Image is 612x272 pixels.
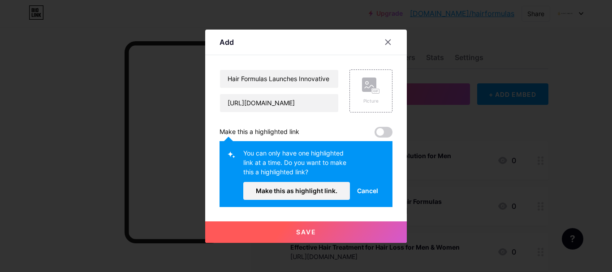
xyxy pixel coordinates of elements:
[243,148,350,182] div: You can only have one highlighted link at a time. Do you want to make this a highlighted link?
[205,221,407,243] button: Save
[220,127,299,138] div: Make this a highlighted link
[296,228,316,236] span: Save
[357,186,378,195] span: Cancel
[220,37,234,47] div: Add
[243,182,350,200] button: Make this as highlight link.
[362,98,380,104] div: Picture
[220,70,338,88] input: Title
[256,187,337,194] span: Make this as highlight link.
[220,94,338,112] input: URL
[350,182,385,200] button: Cancel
